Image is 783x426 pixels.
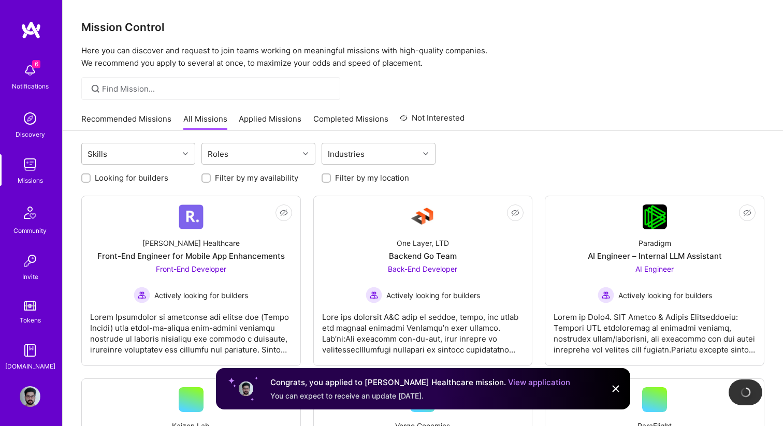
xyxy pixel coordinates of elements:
[13,225,47,236] div: Community
[410,204,435,229] img: Company Logo
[598,287,614,303] img: Actively looking for builders
[639,238,671,248] div: Paradigm
[85,146,110,161] div: Skills
[183,113,227,130] a: All Missions
[20,386,40,407] img: User Avatar
[511,209,519,217] i: icon EyeClosed
[397,238,449,248] div: One Layer, LTD
[366,287,382,303] img: Actively looking for builders
[322,303,524,355] div: Lore ips dolorsit A&C adip el seddoe, tempo, inc utlab etd magnaal enimadmi VenIamqu’n exer ullam...
[97,251,285,261] div: Front-End Engineer for Mobile App Enhancements
[239,113,301,130] a: Applied Missions
[325,146,367,161] div: Industries
[20,251,40,271] img: Invite
[635,265,674,273] span: AI Engineer
[215,172,298,183] label: Filter by my availability
[270,376,570,389] div: Congrats, you applied to [PERSON_NAME] Healthcare mission.
[738,385,752,400] img: loading
[81,113,171,130] a: Recommended Missions
[24,301,36,311] img: tokens
[610,383,622,395] img: Close
[134,287,150,303] img: Actively looking for builders
[32,60,40,68] span: 6
[16,129,45,140] div: Discovery
[18,175,43,186] div: Missions
[20,340,40,361] img: guide book
[20,60,40,81] img: bell
[388,265,457,273] span: Back-End Developer
[205,146,231,161] div: Roles
[303,151,308,156] i: icon Chevron
[142,238,240,248] div: [PERSON_NAME] Healthcare
[102,83,332,94] input: Find Mission...
[588,251,722,261] div: AI Engineer – Internal LLM Assistant
[618,290,712,301] span: Actively looking for builders
[81,21,764,34] h3: Mission Control
[17,386,43,407] a: User Avatar
[554,303,756,355] div: Lorem ip Dolo4. SIT Ametco & Adipis Elitseddoeiu: Tempori UTL etdoloremag al enimadmi veniamq, no...
[270,391,570,401] div: You can expect to receive an update [DATE].
[20,315,41,326] div: Tokens
[95,172,168,183] label: Looking for builders
[322,204,524,357] a: Company LogoOne Layer, LTDBackend Go TeamBack-End Developer Actively looking for buildersActively...
[389,251,457,261] div: Backend Go Team
[423,151,428,156] i: icon Chevron
[12,81,49,92] div: Notifications
[156,265,226,273] span: Front-End Developer
[90,204,292,357] a: Company Logo[PERSON_NAME] HealthcareFront-End Engineer for Mobile App EnhancementsFront-End Devel...
[554,204,756,357] a: Company LogoParadigmAI Engineer – Internal LLM AssistantAI Engineer Actively looking for builders...
[18,200,42,225] img: Community
[20,108,40,129] img: discovery
[238,380,254,397] img: User profile
[183,151,188,156] i: icon Chevron
[643,204,667,229] img: Company Logo
[22,271,38,282] div: Invite
[81,45,764,69] p: Here you can discover and request to join teams working on meaningful missions with high-quality ...
[90,303,292,355] div: Lorem Ipsumdolor si ametconse adi elitse doe (Tempo Incidi) utla etdol-ma-aliqua enim-admini veni...
[280,209,288,217] i: icon EyeClosed
[313,113,388,130] a: Completed Missions
[743,209,751,217] i: icon EyeClosed
[386,290,480,301] span: Actively looking for builders
[90,83,102,95] i: icon SearchGrey
[508,377,570,387] a: View application
[21,21,41,39] img: logo
[154,290,248,301] span: Actively looking for builders
[179,204,204,229] img: Company Logo
[335,172,409,183] label: Filter by my location
[20,154,40,175] img: teamwork
[5,361,55,372] div: [DOMAIN_NAME]
[400,112,465,130] a: Not Interested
